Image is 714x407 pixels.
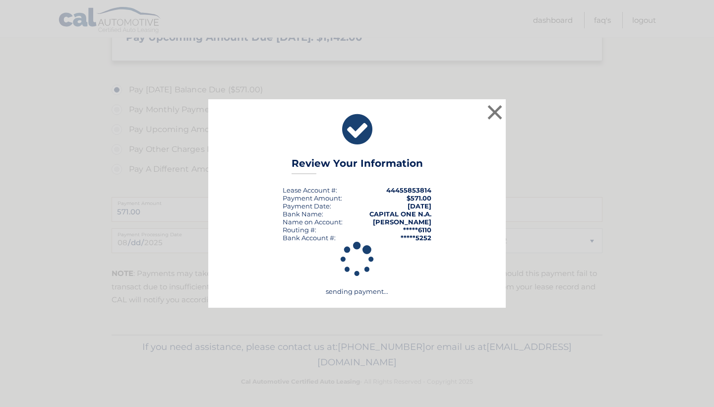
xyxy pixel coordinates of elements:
[386,186,431,194] strong: 44455853814
[283,202,331,210] div: :
[283,234,336,242] div: Bank Account #:
[283,226,316,234] div: Routing #:
[283,202,330,210] span: Payment Date
[292,157,423,175] h3: Review Your Information
[221,242,493,295] div: sending payment...
[283,218,343,226] div: Name on Account:
[369,210,431,218] strong: CAPITAL ONE N.A.
[283,186,337,194] div: Lease Account #:
[283,210,323,218] div: Bank Name:
[373,218,431,226] strong: [PERSON_NAME]
[283,194,342,202] div: Payment Amount:
[407,194,431,202] span: $571.00
[408,202,431,210] span: [DATE]
[485,102,505,122] button: ×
